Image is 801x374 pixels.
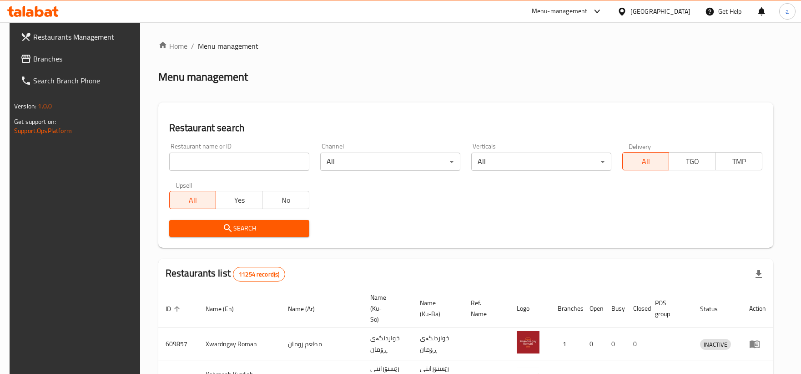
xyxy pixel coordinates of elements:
[471,297,499,319] span: Ref. Name
[176,182,192,188] label: Upsell
[169,220,309,237] button: Search
[33,53,136,64] span: Branches
[173,194,212,207] span: All
[626,289,648,328] th: Closed
[370,292,402,325] span: Name (Ku-So)
[669,152,715,170] button: TGO
[532,6,588,17] div: Menu-management
[582,328,604,360] td: 0
[166,303,183,314] span: ID
[169,121,762,135] h2: Restaurant search
[198,328,281,360] td: Xwardngay Roman
[166,266,286,282] h2: Restaurants list
[582,289,604,328] th: Open
[626,155,665,168] span: All
[13,26,143,48] a: Restaurants Management
[33,31,136,42] span: Restaurants Management
[626,328,648,360] td: 0
[33,75,136,86] span: Search Branch Phone
[158,328,198,360] td: 609857
[604,289,626,328] th: Busy
[176,223,302,234] span: Search
[604,328,626,360] td: 0
[786,6,789,16] span: a
[630,6,690,16] div: [GEOGRAPHIC_DATA]
[198,41,258,51] span: Menu management
[13,70,143,92] a: Search Branch Phone
[655,297,682,319] span: POS group
[220,194,259,207] span: Yes
[206,303,246,314] span: Name (En)
[550,328,582,360] td: 1
[169,191,216,209] button: All
[715,152,762,170] button: TMP
[509,289,550,328] th: Logo
[158,41,187,51] a: Home
[13,48,143,70] a: Branches
[700,303,730,314] span: Status
[169,153,309,171] input: Search for restaurant name or ID..
[622,152,669,170] button: All
[420,297,453,319] span: Name (Ku-Ba)
[191,41,194,51] li: /
[742,289,773,328] th: Action
[720,155,759,168] span: TMP
[413,328,463,360] td: خواردنگەی ڕۆمان
[38,100,52,112] span: 1.0.0
[700,339,731,350] span: INACTIVE
[233,270,285,279] span: 11254 record(s)
[517,331,539,354] img: Xwardngay Roman
[550,289,582,328] th: Branches
[749,338,766,349] div: Menu
[158,41,773,51] nav: breadcrumb
[288,303,327,314] span: Name (Ar)
[266,194,305,207] span: No
[281,328,363,360] td: مطعم رومان
[471,153,611,171] div: All
[216,191,262,209] button: Yes
[748,263,770,285] div: Export file
[673,155,712,168] span: TGO
[158,70,248,84] h2: Menu management
[629,143,651,149] label: Delivery
[320,153,460,171] div: All
[14,116,56,128] span: Get support on:
[262,191,309,209] button: No
[14,100,36,112] span: Version:
[14,125,72,137] a: Support.OpsPlatform
[363,328,413,360] td: خواردنگەی ڕۆمان
[233,267,285,282] div: Total records count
